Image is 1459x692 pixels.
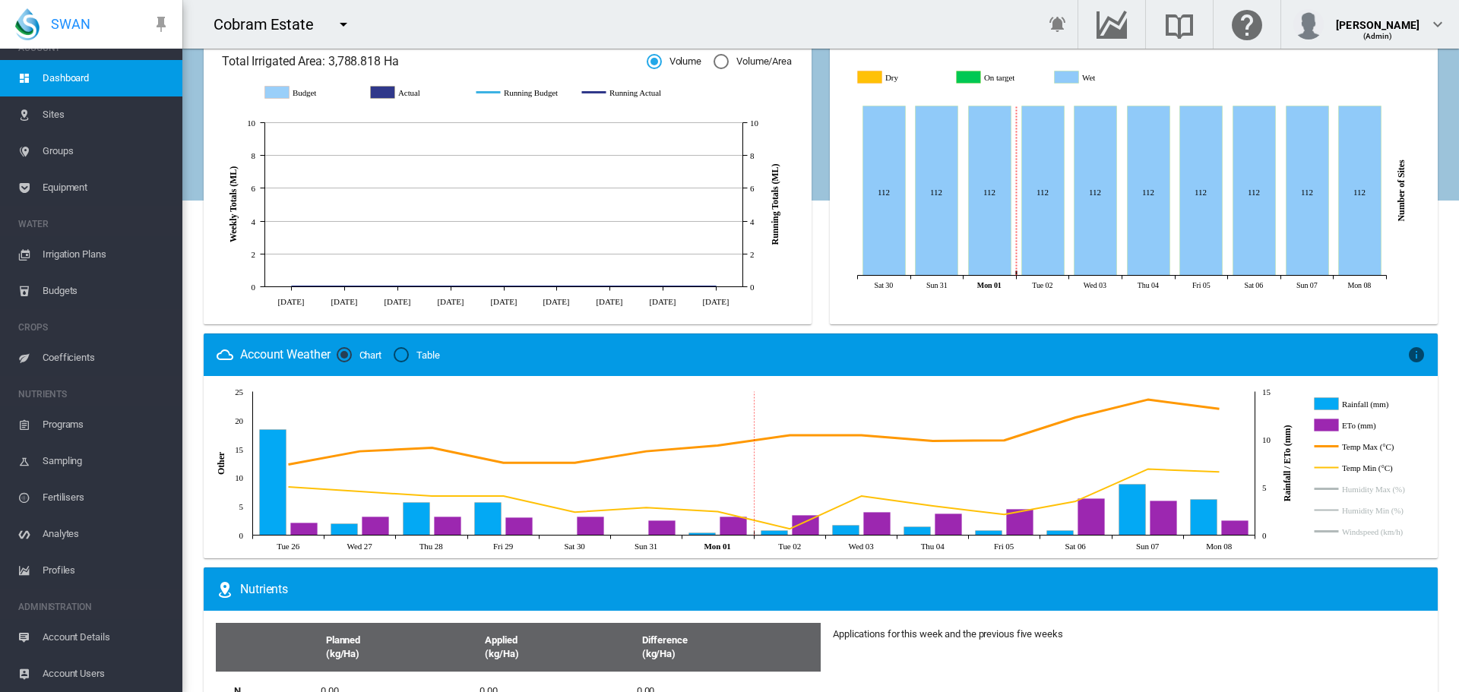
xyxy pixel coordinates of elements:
tspan: Sat 30 [874,281,893,289]
tspan: [DATE] [650,296,676,305]
tspan: Thu 04 [921,541,945,550]
button: icon-menu-down [328,9,359,39]
g: Rainfall (mm) Sep 03, 2025 1 [833,525,859,535]
g: Wet Aug 31, 2025 112 [915,106,957,276]
span: Programs [43,406,170,443]
g: ETo (mm) Sep 05, 2025 2.7 [1007,509,1033,535]
circle: Temp Max (°C) Sep 05, 2025 16.5 [1001,437,1007,443]
g: ETo (mm) Aug 26, 2025 1.3 [291,523,318,535]
circle: ETo (mm) Sep 07, 2025 3.6 [1160,498,1166,504]
g: Rainfall (mm) Sep 06, 2025 0.5 [1047,530,1074,535]
md-icon: icon-menu-down [334,15,353,33]
g: ETo (mm) Sep 07, 2025 3.6 [1150,501,1177,535]
circle: Temp Max (°C) Sep 03, 2025 17.4 [858,431,864,438]
circle: ETo (mm) Aug 26, 2025 1.3 [300,520,306,526]
circle: Temp Min (°C) Sep 04, 2025 5.1 [929,502,935,508]
tspan: 6 [750,184,755,193]
circle: ETo (mm) Aug 28, 2025 1.9 [444,513,450,520]
circle: ETo (mm) Aug 27, 2025 1.9 [372,513,378,520]
g: Running Budget [476,86,567,100]
tspan: [DATE] [491,296,517,305]
g: ETo (mm) Aug 30, 2025 1.9 [578,517,604,535]
tspan: Weekly Totals (ML) [228,166,239,242]
th: Planned (kg/Ha) [315,623,473,671]
circle: Temp Max (°C) Sep 07, 2025 23.6 [1144,397,1150,403]
md-icon: icon-pin [152,15,170,33]
g: Rainfall (mm) Aug 26, 2025 11 [260,429,286,535]
g: Humidity Min (%) [1314,504,1415,517]
tspan: Sat 06 [1244,281,1263,289]
circle: Temp Max (°C) Aug 30, 2025 12.6 [571,460,578,466]
circle: Running Actual Aug 18 0 [606,283,612,289]
tspan: Wed 03 [1083,281,1106,289]
tspan: Sun 31 [926,281,948,289]
div: Cobram Estate [214,14,328,35]
g: ETo (mm) [1314,419,1415,432]
g: Wet [1055,71,1141,84]
g: Budget [265,86,356,100]
img: profile.jpg [1293,9,1324,39]
tspan: Tue 02 [778,541,801,550]
g: Windspeed (km/h) [1314,525,1415,539]
tspan: [DATE] [543,296,570,305]
tspan: 0 [239,531,244,540]
g: Wet Sep 02, 2025 112 [1021,106,1064,276]
tspan: 8 [750,151,755,160]
th: Difference (kg/Ha) [631,623,821,671]
div: Nutrients [240,581,1426,598]
span: ADMINISTRATION [18,595,170,619]
circle: ETo (mm) Sep 01, 2025 1.9 [729,513,736,520]
tspan: Fri 05 [1192,281,1211,289]
circle: Running Actual Jul 28 0 [448,283,454,289]
span: Account Details [43,619,170,656]
tspan: 10 [750,118,758,128]
circle: Temp Max (°C) Aug 31, 2025 14.6 [643,448,649,454]
circle: Temp Min (°C) Sep 07, 2025 11.5 [1144,466,1150,472]
tspan: Mon 08 [1206,541,1233,550]
g: Rainfall (mm) [1314,397,1415,411]
circle: ETo (mm) Aug 29, 2025 1.8 [515,514,521,520]
g: Rainfall (mm) Sep 05, 2025 0.5 [976,530,1002,535]
g: ETo (mm) Aug 27, 2025 1.9 [362,517,389,535]
span: Budgets [43,273,170,309]
span: Analytes [43,516,170,552]
circle: Temp Min (°C) Aug 31, 2025 4.8 [643,504,649,510]
g: On target [957,71,1043,84]
g: Rainfall (mm) Sep 08, 2025 3.7 [1191,499,1217,535]
g: ETo (mm) Sep 06, 2025 3.8 [1078,498,1105,535]
span: Account Users [43,656,170,692]
g: Wet Sep 01, 2025 112 [968,106,1011,276]
span: Profiles [43,552,170,589]
tspan: Thu 28 [419,541,443,550]
g: Running Actual [582,86,673,100]
tspan: 5 [239,502,244,511]
span: Total Irrigated Area: 3,788.818 Ha [222,53,647,70]
tspan: Thu 04 [1137,281,1158,289]
circle: Temp Min (°C) Aug 27, 2025 7.6 [356,488,362,495]
g: Rainfall (mm) Aug 29, 2025 3.4 [475,502,502,535]
tspan: 6 [252,184,256,193]
circle: Temp Max (°C) Sep 01, 2025 15.6 [714,442,720,448]
circle: Temp Min (°C) Sep 01, 2025 4.1 [714,508,720,514]
tspan: Tue 26 [277,541,299,550]
tspan: 5 [1262,483,1267,492]
circle: Temp Min (°C) Aug 30, 2025 4 [571,509,578,515]
circle: Temp Min (°C) Sep 05, 2025 3.6 [1001,511,1007,517]
g: Temp Min (°C) [1314,461,1415,475]
tspan: 10 [1262,435,1271,444]
tspan: Fri 05 [994,541,1014,550]
g: ETo (mm) Sep 01, 2025 1.9 [720,517,747,535]
tspan: 8 [252,151,256,160]
circle: Temp Max (°C) Aug 26, 2025 12.3 [285,461,291,467]
tspan: Sun 07 [1136,541,1160,550]
circle: Running Actual Jul 14 0 [341,283,347,289]
circle: Running Actual Aug 11 0 [553,283,559,289]
tspan: Mon 08 [1347,281,1371,289]
circle: Temp Max (°C) Sep 08, 2025 22 [1216,406,1222,412]
g: Temp Max (°C) [1314,440,1415,453]
tspan: 25 [235,387,243,397]
circle: Running Actual Jul 7 0 [288,283,294,289]
tspan: Number of Sites [1396,160,1407,221]
span: Sampling [43,443,170,479]
tspan: 15 [1262,387,1271,397]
